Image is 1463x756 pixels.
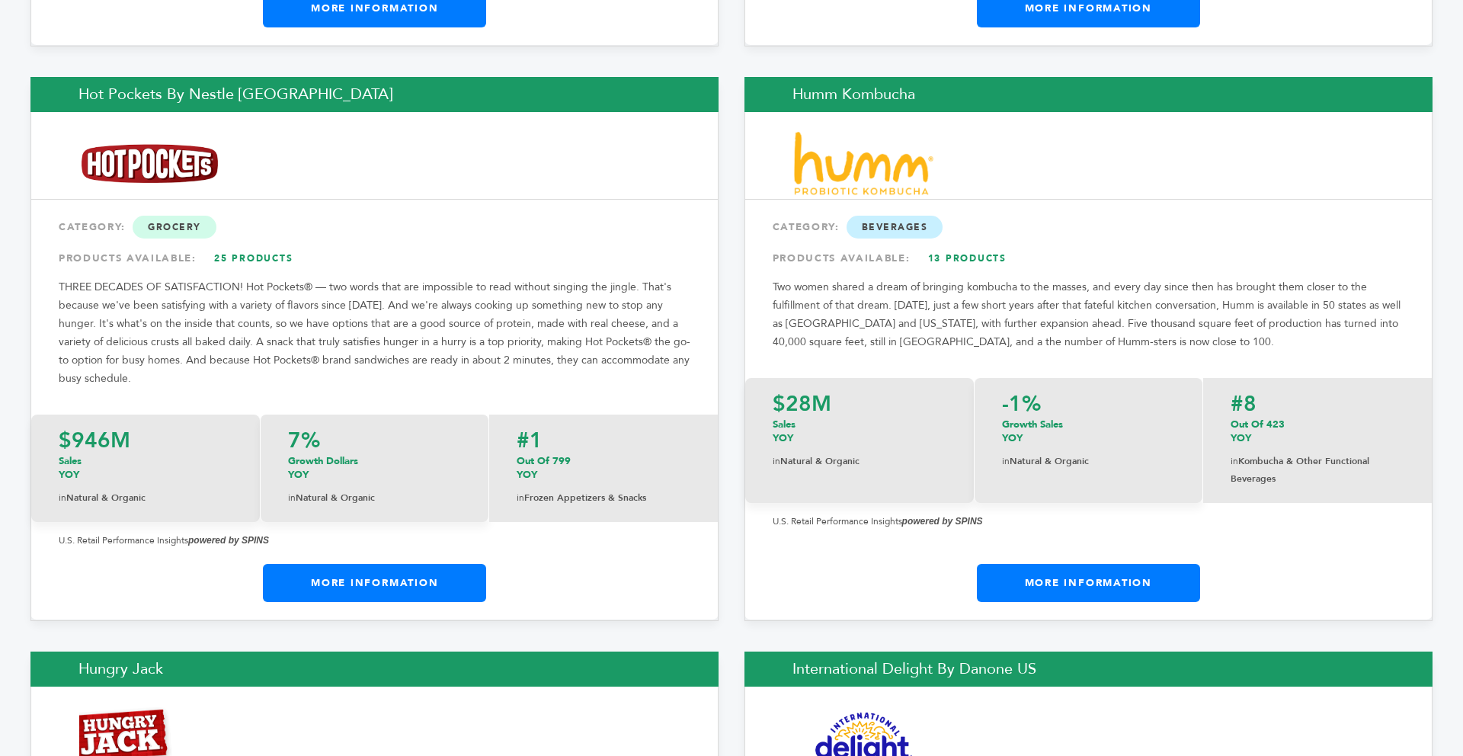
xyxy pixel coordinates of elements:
[773,512,1404,530] p: U.S. Retail Performance Insights
[59,430,232,451] p: $946M
[744,77,1433,112] h2: Humm Kombucha
[1002,418,1175,445] p: Growth Sales
[59,468,79,482] span: YOY
[744,652,1433,687] h2: International Delight by Danone US
[902,516,983,527] strong: powered by SPINS
[1231,418,1404,445] p: Out of 423
[59,531,690,549] p: U.S. Retail Performance Insights
[517,454,690,482] p: Out of 799
[59,454,232,482] p: Sales
[59,213,690,241] div: CATEGORY:
[30,77,719,112] h2: Hot Pockets by Nestle [GEOGRAPHIC_DATA]
[1231,431,1251,445] span: YOY
[517,492,524,504] span: in
[847,216,943,239] span: Beverages
[914,245,1020,272] a: 13 Products
[79,138,220,190] img: Hot Pockets by Nestle USA
[59,278,690,388] p: THREE DECADES OF SATISFACTION! Hot Pockets® — two words that are impossible to read without singi...
[773,245,1404,272] div: PRODUCTS AVAILABLE:
[30,652,719,687] h2: Hungry Jack
[773,453,946,470] p: Natural & Organic
[1002,393,1175,415] p: -1%
[1002,455,1010,467] span: in
[288,430,461,451] p: 7%
[288,489,461,507] p: Natural & Organic
[1231,393,1404,415] p: #8
[773,213,1404,241] div: CATEGORY:
[59,489,232,507] p: Natural & Organic
[517,489,690,507] p: Frozen Appetizers & Snacks
[59,245,690,272] div: PRODUCTS AVAILABLE:
[517,468,537,482] span: YOY
[773,431,793,445] span: YOY
[1002,431,1023,445] span: YOY
[977,564,1200,602] a: More Information
[133,216,216,239] span: Grocery
[793,131,934,195] img: Humm Kombucha
[263,564,486,602] a: More Information
[517,430,690,451] p: #1
[288,454,461,482] p: Growth Dollars
[188,535,269,546] strong: powered by SPINS
[288,468,309,482] span: YOY
[1231,453,1404,488] p: Kombucha & Other Functional Beverages
[200,245,307,272] a: 25 Products
[59,492,66,504] span: in
[1231,455,1238,467] span: in
[773,278,1404,351] p: Two women shared a dream of bringing kombucha to the masses, and every day since then has brought...
[288,492,296,504] span: in
[773,418,946,445] p: Sales
[1002,453,1175,470] p: Natural & Organic
[773,393,946,415] p: $28M
[773,455,780,467] span: in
